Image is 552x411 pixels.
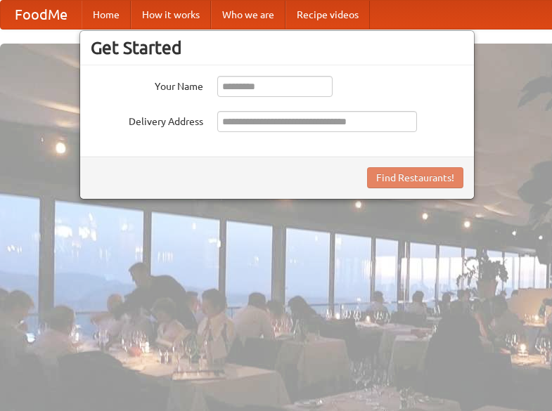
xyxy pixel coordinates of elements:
[285,1,370,29] a: Recipe videos
[91,37,463,58] h3: Get Started
[91,111,203,129] label: Delivery Address
[1,1,82,29] a: FoodMe
[82,1,131,29] a: Home
[367,167,463,188] button: Find Restaurants!
[91,76,203,93] label: Your Name
[131,1,211,29] a: How it works
[211,1,285,29] a: Who we are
